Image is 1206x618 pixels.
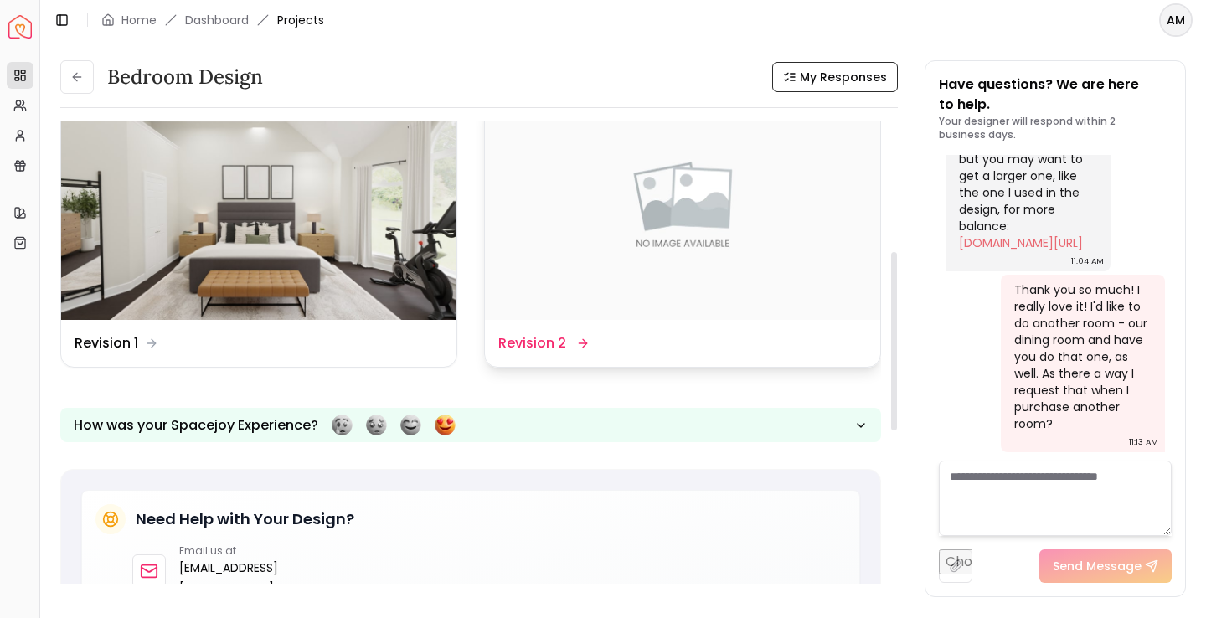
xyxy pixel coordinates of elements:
div: 11:04 AM [1071,253,1104,270]
img: Revision 1 [61,98,456,321]
dd: Revision 1 [75,333,138,353]
div: 11:13 AM [1129,434,1158,451]
button: AM [1159,3,1193,37]
span: AM [1161,5,1191,35]
span: Projects [277,12,324,28]
button: How was your Spacejoy Experience?Feeling terribleFeeling badFeeling goodFeeling awesome [60,408,881,442]
dd: Revision 2 [498,333,566,353]
img: Spacejoy Logo [8,15,32,39]
div: Thank you so much! I really love it! I'd like to do another room - our dining room and have you d... [1014,281,1149,432]
a: Spacejoy [8,15,32,39]
h5: Need Help with Your Design? [136,507,354,531]
a: Home [121,12,157,28]
h3: Bedroom design [107,64,263,90]
span: My Responses [800,69,887,85]
p: How was your Spacejoy Experience? [74,415,318,435]
button: My Responses [772,62,898,92]
a: Revision 1Revision 1 [60,97,457,368]
a: Dashboard [185,12,249,28]
p: Your designer will respond within 2 business days. [939,115,1172,142]
a: [EMAIL_ADDRESS][DOMAIN_NAME] [179,558,291,598]
img: Revision 2 [485,98,880,321]
p: Email us at [179,544,291,558]
nav: breadcrumb [101,12,324,28]
p: Have questions? We are here to help. [939,75,1172,115]
a: [DOMAIN_NAME][URL] [959,234,1083,251]
a: Revision 2Revision 2 [484,97,881,368]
